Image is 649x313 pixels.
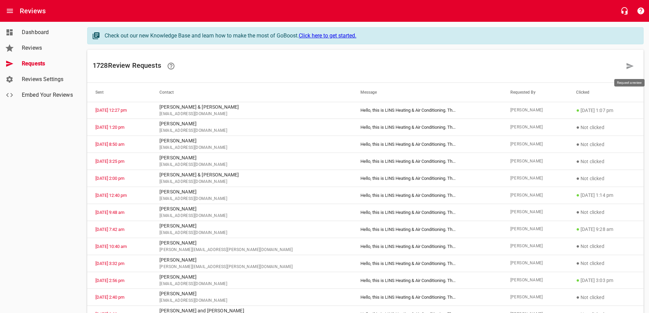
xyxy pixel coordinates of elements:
button: Support Portal [633,3,649,19]
button: Live Chat [616,3,633,19]
p: Not clicked [576,123,635,131]
a: [DATE] 2:00 pm [95,176,124,181]
span: [PERSON_NAME] [510,141,560,148]
td: Hello, this is LINS Heating & Air Conditioning. Th ... [352,238,502,255]
span: Requests [22,60,74,68]
span: ● [576,209,580,215]
a: [DATE] 12:27 pm [95,108,127,113]
td: Hello, this is LINS Heating & Air Conditioning. Th ... [352,187,502,204]
p: Not clicked [576,259,635,267]
span: ● [576,107,580,113]
td: Hello, this is LINS Heating & Air Conditioning. Th ... [352,119,502,136]
p: [PERSON_NAME] [159,273,344,281]
span: ● [576,175,580,182]
span: [EMAIL_ADDRESS][DOMAIN_NAME] [159,178,344,185]
span: [EMAIL_ADDRESS][DOMAIN_NAME] [159,144,344,151]
span: [EMAIL_ADDRESS][DOMAIN_NAME] [159,297,344,304]
span: ● [576,192,580,198]
span: [EMAIL_ADDRESS][DOMAIN_NAME] [159,195,344,202]
span: [PERSON_NAME][EMAIL_ADDRESS][PERSON_NAME][DOMAIN_NAME] [159,264,344,270]
span: ● [576,277,580,283]
span: [PERSON_NAME] [510,243,560,250]
a: [DATE] 8:50 am [95,142,124,147]
a: [DATE] 3:25 pm [95,159,124,164]
td: Hello, this is LINS Heating & Air Conditioning. Th ... [352,255,502,272]
span: Reviews Settings [22,75,74,83]
p: [PERSON_NAME] [159,188,344,195]
span: [PERSON_NAME] [510,294,560,301]
span: Dashboard [22,28,74,36]
span: [PERSON_NAME] [510,209,560,216]
p: [PERSON_NAME] [159,120,344,127]
a: [DATE] 7:42 am [95,227,124,232]
span: [PERSON_NAME] [510,158,560,165]
p: [DATE] 1:14 pm [576,191,635,199]
span: [PERSON_NAME][EMAIL_ADDRESS][PERSON_NAME][DOMAIN_NAME] [159,247,344,253]
p: [PERSON_NAME] [159,239,344,247]
a: [DATE] 2:56 pm [95,278,124,283]
p: [PERSON_NAME] [159,222,344,230]
a: [DATE] 1:20 pm [95,125,124,130]
p: [PERSON_NAME] & [PERSON_NAME] [159,171,344,178]
span: ● [576,226,580,232]
span: [EMAIL_ADDRESS][DOMAIN_NAME] [159,281,344,287]
td: Hello, this is LINS Heating & Air Conditioning. Th ... [352,289,502,306]
span: ● [576,260,580,266]
span: [PERSON_NAME] [510,175,560,182]
span: [EMAIL_ADDRESS][DOMAIN_NAME] [159,111,344,118]
th: Contact [151,83,352,102]
span: [EMAIL_ADDRESS][DOMAIN_NAME] [159,213,344,219]
td: Hello, this is LINS Heating & Air Conditioning. Th ... [352,221,502,238]
td: Hello, this is LINS Heating & Air Conditioning. Th ... [352,170,502,187]
span: [EMAIL_ADDRESS][DOMAIN_NAME] [159,230,344,236]
span: ● [576,294,580,300]
td: Hello, this is LINS Heating & Air Conditioning. Th ... [352,204,502,221]
h6: 1728 Review Request s [93,58,622,74]
span: [EMAIL_ADDRESS][DOMAIN_NAME] [159,161,344,168]
a: [DATE] 3:32 pm [95,261,124,266]
p: Not clicked [576,242,635,250]
a: Learn how requesting reviews can improve your online presence [163,58,179,74]
span: ● [576,141,580,147]
a: [DATE] 10:40 am [95,244,127,249]
span: [PERSON_NAME] [510,260,560,267]
td: Hello, this is LINS Heating & Air Conditioning. Th ... [352,102,502,119]
p: [PERSON_NAME] [159,256,344,264]
span: [PERSON_NAME] [510,124,560,131]
div: Check out our new Knowledge Base and learn how to make the most of GoBoost. [105,32,636,40]
p: [PERSON_NAME] [159,154,344,161]
th: Clicked [568,83,644,102]
button: Open drawer [2,3,18,19]
a: [DATE] 9:48 am [95,210,124,215]
p: Not clicked [576,174,635,183]
span: Embed Your Reviews [22,91,74,99]
th: Requested By [502,83,568,102]
h6: Reviews [20,5,46,16]
span: [PERSON_NAME] [510,192,560,199]
p: [DATE] 3:03 pm [576,276,635,284]
a: Click here to get started. [299,32,356,39]
td: Hello, this is LINS Heating & Air Conditioning. Th ... [352,153,502,170]
span: [EMAIL_ADDRESS][DOMAIN_NAME] [159,127,344,134]
p: [PERSON_NAME] [159,205,344,213]
span: [PERSON_NAME] [510,107,560,114]
span: [PERSON_NAME] [510,277,560,284]
p: [DATE] 1:07 pm [576,106,635,114]
p: Not clicked [576,208,635,216]
a: [DATE] 2:40 pm [95,295,124,300]
span: ● [576,158,580,165]
td: Hello, this is LINS Heating & Air Conditioning. Th ... [352,136,502,153]
a: [DATE] 12:40 pm [95,193,127,198]
p: [DATE] 9:28 am [576,225,635,233]
td: Hello, this is LINS Heating & Air Conditioning. Th ... [352,272,502,289]
p: Not clicked [576,293,635,301]
th: Sent [87,83,151,102]
p: Not clicked [576,140,635,148]
p: [PERSON_NAME] [159,137,344,144]
p: Not clicked [576,157,635,166]
span: ● [576,124,580,130]
span: [PERSON_NAME] [510,226,560,233]
p: [PERSON_NAME] [159,290,344,297]
p: [PERSON_NAME] & [PERSON_NAME] [159,104,344,111]
span: ● [576,243,580,249]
